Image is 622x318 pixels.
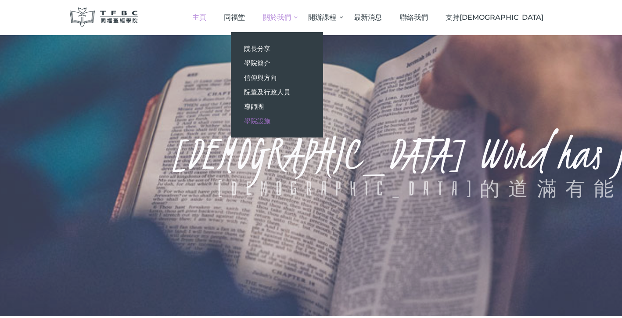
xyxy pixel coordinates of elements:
[231,85,323,99] a: 院董及行政人員
[308,13,336,22] span: 開辦課程
[354,13,382,22] span: 最新消息
[70,7,138,27] img: 同福聖經學院 TFBC
[231,99,323,114] a: 導師團
[231,70,323,85] a: 信仰與方向
[231,56,323,70] a: 學院簡介
[183,4,215,30] a: 主頁
[231,114,323,128] a: 學院設施
[263,13,291,22] span: 關於我們
[446,13,543,22] span: 支持[DEMOGRAPHIC_DATA]
[345,4,391,30] a: 最新消息
[244,73,277,82] span: 信仰與方向
[224,13,245,22] span: 同福堂
[400,13,428,22] span: 聯絡我們
[437,4,553,30] a: 支持[DEMOGRAPHIC_DATA]
[231,41,323,56] a: 院長分享
[391,4,437,30] a: 聯絡我們
[244,102,264,111] span: 導師團
[254,4,300,30] a: 關於我們
[244,44,270,53] span: 院長分享
[215,4,254,30] a: 同福堂
[244,88,290,96] span: 院董及行政人員
[244,117,270,125] span: 學院設施
[244,59,270,67] span: 學院簡介
[192,13,206,22] span: 主頁
[299,4,345,30] a: 開辦課程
